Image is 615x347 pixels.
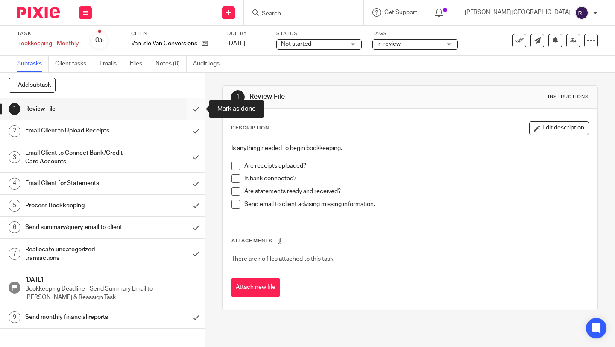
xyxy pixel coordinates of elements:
[9,78,56,92] button: + Add subtask
[193,56,226,72] a: Audit logs
[25,103,128,115] h1: Review File
[95,35,104,45] div: 0
[244,200,589,209] p: Send email to client advising missing information.
[244,174,589,183] p: Is bank connected?
[231,238,272,243] span: Attachments
[155,56,187,72] a: Notes (0)
[25,311,128,323] h1: Send monthly financial reports
[55,56,93,72] a: Client tasks
[9,221,20,233] div: 6
[25,221,128,234] h1: Send summary/query email to client
[231,256,334,262] span: There are no files attached to this task.
[25,285,196,302] p: Bookkeeping Deadline - Send Summary Email to [PERSON_NAME] & Reassign Task
[9,125,20,137] div: 2
[17,56,49,72] a: Subtasks
[130,56,149,72] a: Files
[25,124,128,137] h1: Email Client to Upload Receipts
[9,103,20,115] div: 1
[227,41,245,47] span: [DATE]
[25,177,128,190] h1: Email Client for Statements
[548,94,589,100] div: Instructions
[231,90,245,104] div: 1
[231,144,589,153] p: Is anything needed to begin bookkeeping:
[244,162,589,170] p: Are receipts uploaded?
[9,151,20,163] div: 3
[17,39,79,48] div: Bookkeeping - Monthly
[17,7,60,18] img: Pixie
[131,39,197,48] p: Van Isle Van Conversions
[9,178,20,190] div: 4
[384,9,417,15] span: Get Support
[99,38,104,43] small: /9
[17,30,79,37] label: Task
[100,56,123,72] a: Emails
[25,147,128,168] h1: Email Client to Connect Bank/Credit Card Accounts
[529,121,589,135] button: Edit description
[231,125,269,132] p: Description
[575,6,589,20] img: svg%3E
[227,30,266,37] label: Due by
[9,200,20,212] div: 5
[25,273,196,284] h1: [DATE]
[281,41,311,47] span: Not started
[9,311,20,323] div: 9
[25,243,128,265] h1: Reallocate uncategorized transactions
[25,199,128,212] h1: Process Bookkeeping
[9,248,20,260] div: 7
[261,10,338,18] input: Search
[131,30,217,37] label: Client
[372,30,458,37] label: Tags
[276,30,362,37] label: Status
[249,92,428,101] h1: Review File
[244,187,589,196] p: Are statements ready and received?
[377,41,401,47] span: In review
[231,278,280,297] button: Attach new file
[465,8,571,17] p: [PERSON_NAME][GEOGRAPHIC_DATA]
